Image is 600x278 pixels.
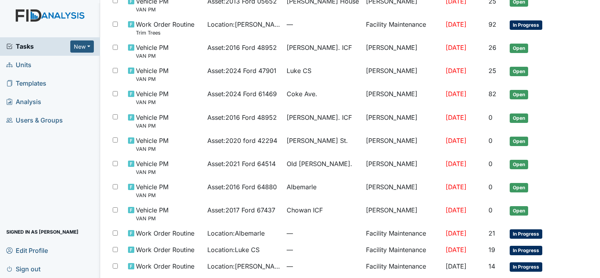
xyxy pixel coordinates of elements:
[446,229,466,237] span: [DATE]
[363,258,442,275] td: Facility Maintenance
[136,245,194,254] span: Work Order Routine
[207,136,277,145] span: Asset : 2020 ford 42294
[207,262,280,271] span: Location : [PERSON_NAME] House
[510,20,542,30] span: In Progress
[363,86,442,109] td: [PERSON_NAME]
[136,29,194,37] small: Trim Trees
[363,225,442,242] td: Facility Maintenance
[207,205,275,215] span: Asset : 2017 Ford 67437
[446,246,466,254] span: [DATE]
[136,75,168,83] small: VAN PM
[510,206,528,216] span: Open
[136,113,168,130] span: Vehicle PM VAN PM
[287,262,360,271] span: —
[70,40,94,53] button: New
[363,110,442,133] td: [PERSON_NAME]
[136,89,168,106] span: Vehicle PM VAN PM
[207,182,277,192] span: Asset : 2016 Ford 64880
[488,229,495,237] span: 21
[287,205,323,215] span: Chowan ICF
[510,44,528,53] span: Open
[446,90,466,98] span: [DATE]
[363,40,442,63] td: [PERSON_NAME]
[510,229,542,239] span: In Progress
[287,20,360,29] span: —
[6,96,41,108] span: Analysis
[136,122,168,130] small: VAN PM
[6,226,79,238] span: Signed in as [PERSON_NAME]
[510,90,528,99] span: Open
[136,205,168,222] span: Vehicle PM VAN PM
[446,160,466,168] span: [DATE]
[510,183,528,192] span: Open
[488,160,492,168] span: 0
[287,113,352,122] span: [PERSON_NAME]. ICF
[287,43,352,52] span: [PERSON_NAME]. ICF
[136,159,168,176] span: Vehicle PM VAN PM
[488,44,496,51] span: 26
[363,16,442,40] td: Facility Maintenance
[488,262,495,270] span: 14
[207,113,277,122] span: Asset : 2016 Ford 48952
[510,262,542,272] span: In Progress
[446,67,466,75] span: [DATE]
[510,137,528,146] span: Open
[510,160,528,169] span: Open
[488,137,492,144] span: 0
[6,77,46,90] span: Templates
[363,63,442,86] td: [PERSON_NAME]
[287,89,317,99] span: Coke Ave.
[446,113,466,121] span: [DATE]
[488,67,496,75] span: 25
[136,20,194,37] span: Work Order Routine Trim Trees
[6,59,31,71] span: Units
[446,183,466,191] span: [DATE]
[136,136,168,153] span: Vehicle PM VAN PM
[363,133,442,156] td: [PERSON_NAME]
[363,242,442,258] td: Facility Maintenance
[510,67,528,76] span: Open
[488,246,495,254] span: 19
[446,137,466,144] span: [DATE]
[207,159,276,168] span: Asset : 2021 Ford 64514
[136,215,168,222] small: VAN PM
[207,89,277,99] span: Asset : 2024 Ford 61469
[6,42,70,51] a: Tasks
[207,229,265,238] span: Location : Albemarle
[287,159,352,168] span: Old [PERSON_NAME].
[287,136,348,145] span: [PERSON_NAME] St.
[446,206,466,214] span: [DATE]
[207,20,280,29] span: Location : [PERSON_NAME] St.
[136,6,168,13] small: VAN PM
[6,244,48,256] span: Edit Profile
[488,113,492,121] span: 0
[510,113,528,123] span: Open
[207,245,260,254] span: Location : Luke CS
[287,229,360,238] span: —
[363,156,442,179] td: [PERSON_NAME]
[136,99,168,106] small: VAN PM
[6,263,40,275] span: Sign out
[446,262,466,270] span: [DATE]
[488,183,492,191] span: 0
[488,90,496,98] span: 82
[136,43,168,60] span: Vehicle PM VAN PM
[207,66,276,75] span: Asset : 2024 Ford 47901
[136,168,168,176] small: VAN PM
[488,20,496,28] span: 92
[287,182,316,192] span: Albemarle
[363,179,442,202] td: [PERSON_NAME]
[488,206,492,214] span: 0
[136,66,168,83] span: Vehicle PM VAN PM
[510,246,542,255] span: In Progress
[207,43,277,52] span: Asset : 2016 Ford 48952
[136,182,168,199] span: Vehicle PM VAN PM
[446,20,466,28] span: [DATE]
[136,145,168,153] small: VAN PM
[136,52,168,60] small: VAN PM
[446,44,466,51] span: [DATE]
[287,66,311,75] span: Luke CS
[6,114,63,126] span: Users & Groups
[287,245,360,254] span: —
